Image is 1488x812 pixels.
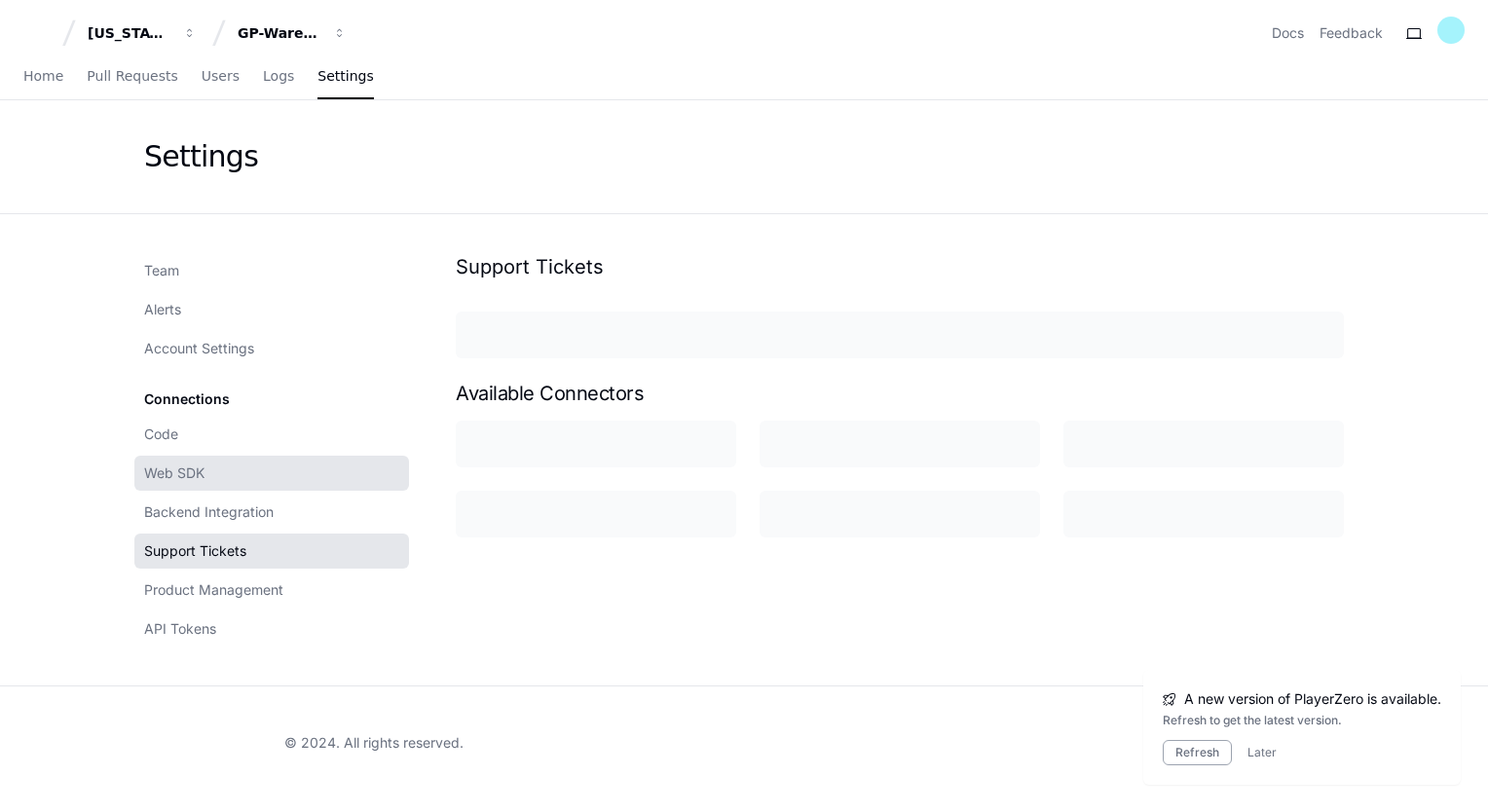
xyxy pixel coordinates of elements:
span: Home [23,70,63,82]
span: Backend Integration [144,502,274,522]
a: Settings [317,55,373,99]
span: Settings [317,70,373,82]
span: Product Management [144,580,283,600]
span: Pull Requests [87,70,177,82]
span: Alerts [144,300,181,319]
a: Docs [1272,23,1304,43]
a: Pull Requests [87,55,177,99]
a: Account Settings [134,331,409,366]
span: Support Tickets [144,541,246,561]
a: Home [23,55,63,99]
a: Alerts [134,292,409,327]
div: Settings [144,139,258,174]
h1: Support Tickets [456,253,1344,280]
a: Users [202,55,240,99]
div: [US_STATE] Pacific [88,23,171,43]
button: Refresh [1163,740,1232,765]
a: Logs [263,55,294,99]
span: API Tokens [144,619,216,639]
span: Code [144,424,178,444]
div: GP-WarehouseControlCenterWCC) [238,23,321,43]
span: Account Settings [144,339,254,358]
span: Web SDK [144,463,205,483]
span: A new version of PlayerZero is available. [1184,689,1441,709]
a: API Tokens [134,611,409,646]
div: Refresh to get the latest version. [1163,713,1441,728]
div: Available Connectors [456,382,1344,405]
button: GP-WarehouseControlCenterWCC) [230,16,354,51]
a: Product Management [134,572,409,608]
a: Backend Integration [134,495,409,530]
button: Feedback [1320,23,1383,43]
div: © 2024. All rights reserved. [284,733,464,753]
a: Team [134,253,409,288]
a: Code [134,417,409,452]
button: Later [1247,745,1277,760]
span: Users [202,70,240,82]
a: Support Tickets [134,534,409,569]
a: Web SDK [134,456,409,491]
span: Team [144,261,179,280]
button: [US_STATE] Pacific [80,16,205,51]
span: Logs [263,70,294,82]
